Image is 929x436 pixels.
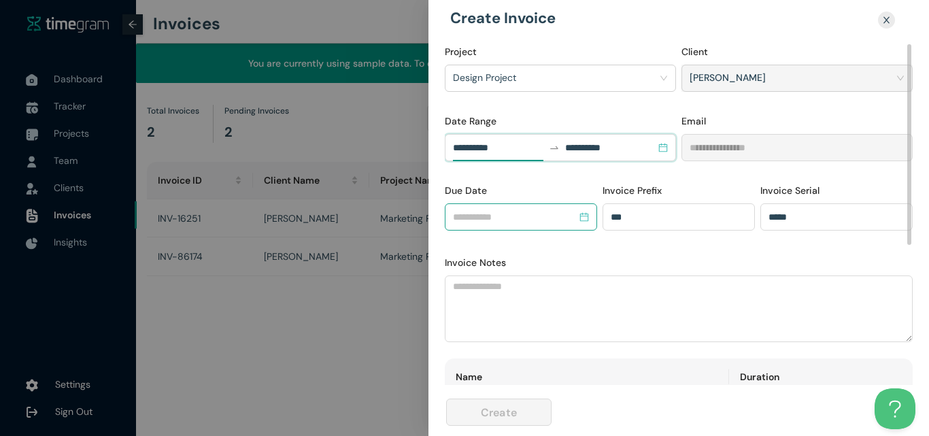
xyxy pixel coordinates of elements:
[729,358,913,396] th: Duration
[603,184,662,198] label: Invoice Prefix
[690,67,766,88] h1: [PERSON_NAME]
[445,114,496,129] label: Date Range
[453,140,543,155] input: Date Range
[549,142,560,153] span: to
[445,275,913,342] textarea: Invoice Notes
[453,67,668,89] span: Design Project
[681,45,708,59] label: Client
[445,256,506,270] label: Invoice Notes
[445,45,477,59] label: Project
[874,11,899,29] button: Close
[760,203,913,231] input: Invoice Serial
[450,11,907,26] h1: Create Invoice
[882,16,891,24] span: close
[549,142,560,153] span: swap-right
[875,388,915,429] iframe: Toggle Customer Support
[681,134,913,161] input: Email
[603,203,755,231] input: Invoice Prefix
[445,358,729,396] th: Name
[445,184,487,198] label: Due Date
[446,399,552,426] button: Create
[760,184,820,198] label: Invoice Serial
[681,114,706,129] label: Email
